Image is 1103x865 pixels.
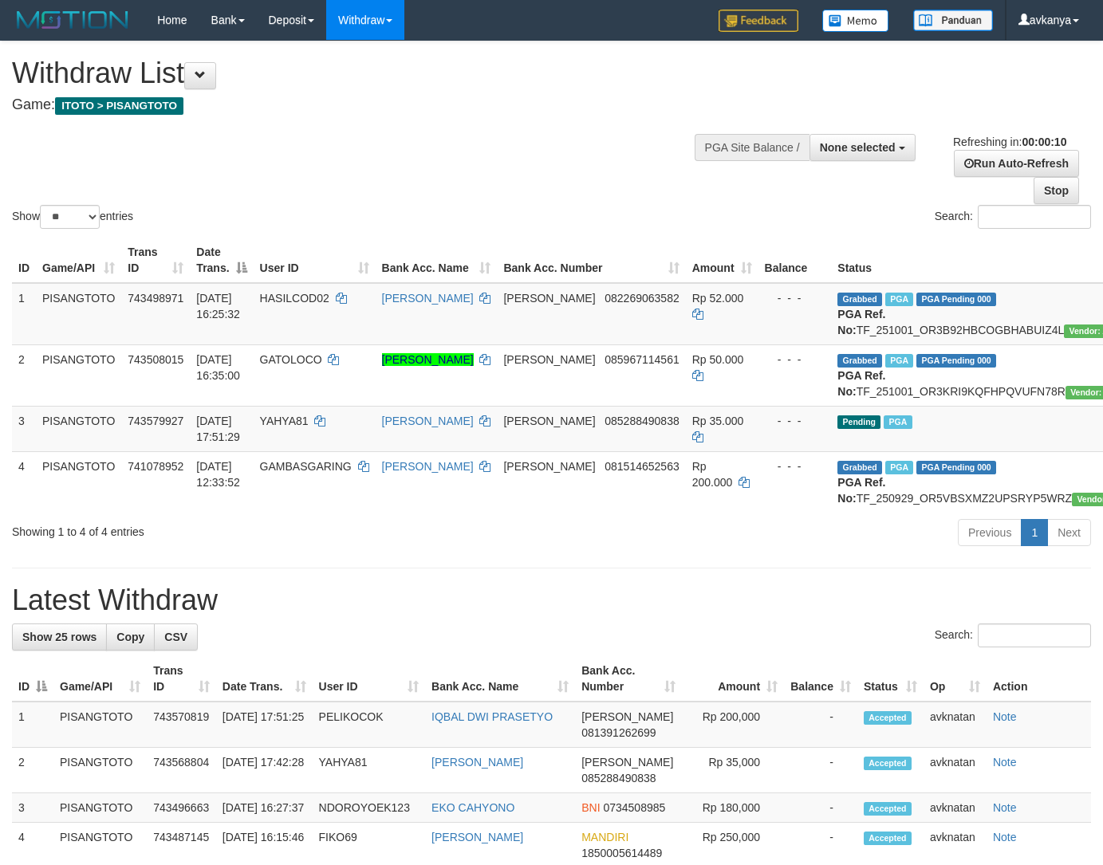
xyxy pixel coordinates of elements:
[603,801,665,814] span: Copy 0734508985 to clipboard
[431,756,523,769] a: [PERSON_NAME]
[692,460,733,489] span: Rp 200.000
[53,702,147,748] td: PISANGTOTO
[916,293,996,306] span: PGA Pending
[581,772,656,784] span: Copy 085288490838 to clipboard
[581,847,662,859] span: Copy 1850005614489 to clipboard
[260,460,352,473] span: GAMBASGARING
[605,415,679,427] span: Copy 085288490838 to clipboard
[1021,519,1048,546] a: 1
[431,710,553,723] a: IQBAL DWI PRASETYO
[765,458,825,474] div: - - -
[36,406,121,451] td: PISANGTOTO
[36,283,121,345] td: PISANGTOTO
[837,461,882,474] span: Grabbed
[864,711,912,725] span: Accepted
[695,134,810,161] div: PGA Site Balance /
[686,238,758,283] th: Amount: activate to sort column ascending
[376,238,498,283] th: Bank Acc. Name: activate to sort column ascending
[12,344,36,406] td: 2
[154,623,198,651] a: CSV
[935,205,1091,229] label: Search:
[12,8,133,32] img: MOTION_logo.png
[196,415,240,443] span: [DATE] 17:51:29
[993,710,1017,723] a: Note
[53,748,147,793] td: PISANGTOTO
[581,710,673,723] span: [PERSON_NAME]
[719,10,798,32] img: Feedback.jpg
[978,623,1091,647] input: Search:
[12,238,36,283] th: ID
[497,238,685,283] th: Bank Acc. Number: activate to sort column ascending
[147,702,216,748] td: 743570819
[190,238,253,283] th: Date Trans.: activate to sort column descending
[993,831,1017,843] a: Note
[924,793,987,823] td: avknatan
[993,801,1017,814] a: Note
[313,656,426,702] th: User ID: activate to sort column ascending
[147,793,216,823] td: 743496663
[837,354,882,368] span: Grabbed
[12,793,53,823] td: 3
[36,451,121,513] td: PISANGTOTO
[784,702,857,748] td: -
[924,748,987,793] td: avknatan
[935,623,1091,647] label: Search:
[503,415,595,427] span: [PERSON_NAME]
[55,97,183,115] span: ITOTO > PISANGTOTO
[765,413,825,429] div: - - -
[260,353,322,366] span: GATOLOCO
[682,702,784,748] td: Rp 200,000
[53,793,147,823] td: PISANGTOTO
[260,292,329,305] span: HASILCOD02
[128,353,183,366] span: 743508015
[431,801,514,814] a: EKO CAHYONO
[216,748,313,793] td: [DATE] 17:42:28
[692,292,744,305] span: Rp 52.000
[12,205,133,229] label: Show entries
[575,656,682,702] th: Bank Acc. Number: activate to sort column ascending
[581,831,628,843] span: MANDIRI
[913,10,993,31] img: panduan.png
[382,415,474,427] a: [PERSON_NAME]
[147,748,216,793] td: 743568804
[682,748,784,793] td: Rp 35,000
[40,205,100,229] select: Showentries
[924,656,987,702] th: Op: activate to sort column ascending
[987,656,1091,702] th: Action
[692,353,744,366] span: Rp 50.000
[12,623,107,651] a: Show 25 rows
[196,460,240,489] span: [DATE] 12:33:52
[958,519,1022,546] a: Previous
[857,656,924,702] th: Status: activate to sort column ascending
[916,461,996,474] span: PGA Pending
[605,460,679,473] span: Copy 081514652563 to clipboard
[953,136,1066,148] span: Refreshing in:
[128,292,183,305] span: 743498971
[885,293,913,306] span: Marked by avknatan
[425,656,575,702] th: Bank Acc. Name: activate to sort column ascending
[784,748,857,793] td: -
[682,656,784,702] th: Amount: activate to sort column ascending
[885,461,913,474] span: Marked by avkdimas
[22,631,97,643] span: Show 25 rows
[784,656,857,702] th: Balance: activate to sort column ascending
[810,134,916,161] button: None selected
[12,584,1091,616] h1: Latest Withdraw
[12,748,53,793] td: 2
[12,57,719,89] h1: Withdraw List
[216,702,313,748] td: [DATE] 17:51:25
[692,415,744,427] span: Rp 35.000
[820,141,896,154] span: None selected
[216,793,313,823] td: [DATE] 16:27:37
[196,292,240,320] span: [DATE] 16:25:32
[196,353,240,382] span: [DATE] 16:35:00
[431,831,523,843] a: [PERSON_NAME]
[216,656,313,702] th: Date Trans.: activate to sort column ascending
[954,150,1079,177] a: Run Auto-Refresh
[313,702,426,748] td: PELIKOCOK
[837,415,880,429] span: Pending
[12,97,719,113] h4: Game:
[503,460,595,473] span: [PERSON_NAME]
[36,238,121,283] th: Game/API: activate to sort column ascending
[147,656,216,702] th: Trans ID: activate to sort column ascending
